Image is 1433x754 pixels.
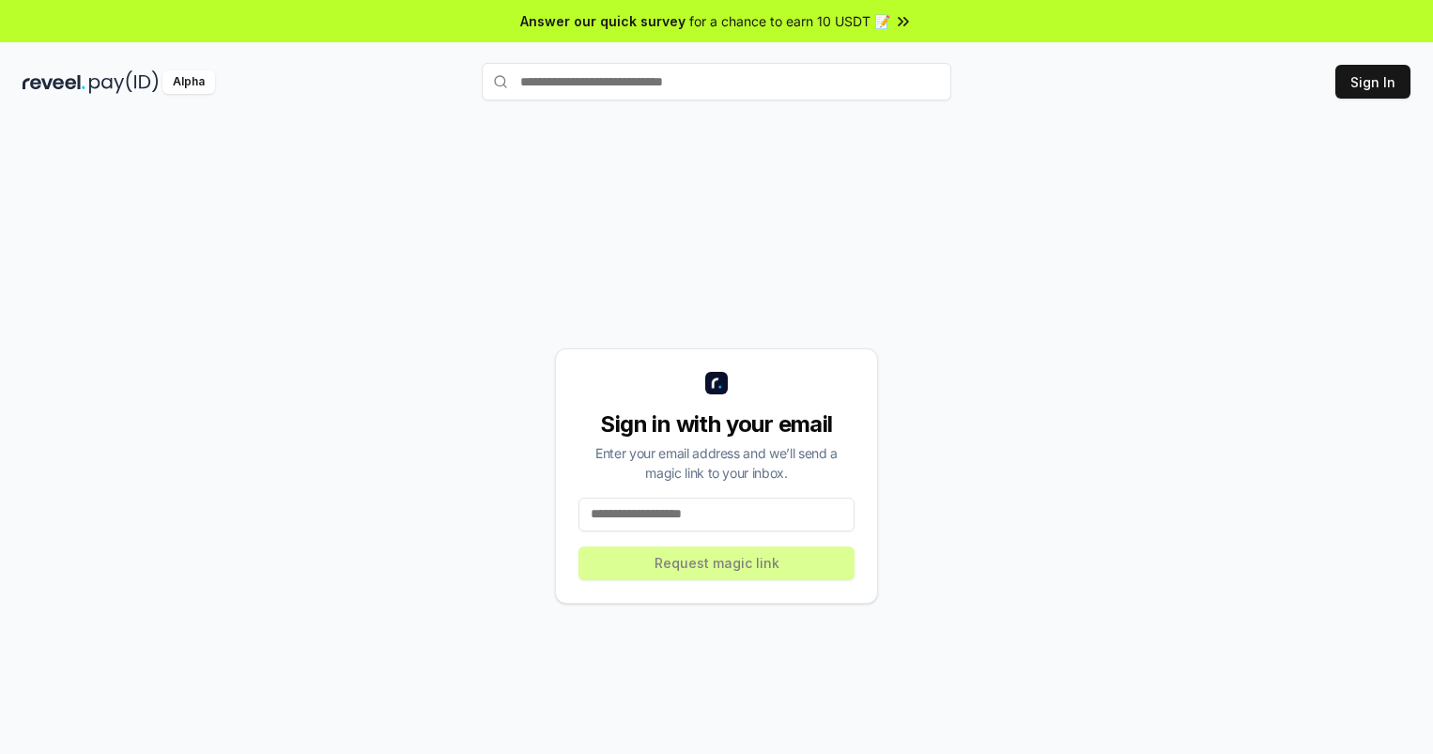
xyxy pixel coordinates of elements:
div: Sign in with your email [578,409,855,439]
img: reveel_dark [23,70,85,94]
div: Enter your email address and we’ll send a magic link to your inbox. [578,443,855,483]
span: for a chance to earn 10 USDT 📝 [689,11,890,31]
span: Answer our quick survey [520,11,686,31]
img: pay_id [89,70,159,94]
div: Alpha [162,70,215,94]
button: Sign In [1335,65,1410,99]
img: logo_small [705,372,728,394]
